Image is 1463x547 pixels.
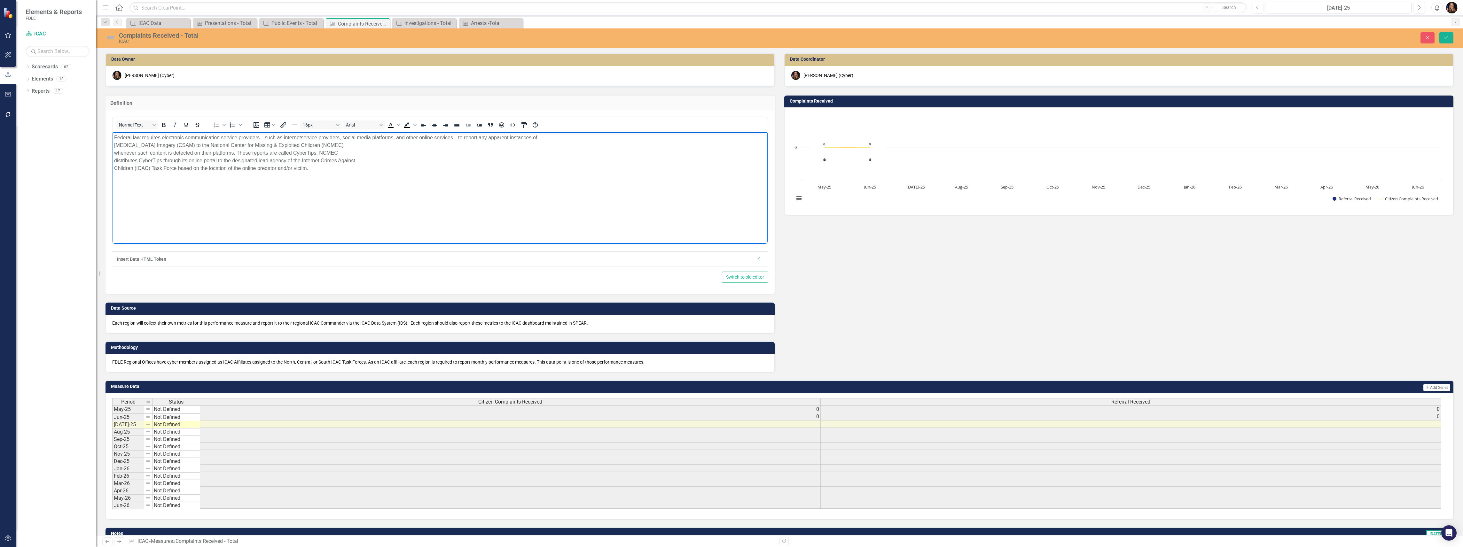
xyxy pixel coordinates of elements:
[404,19,455,27] div: Investigations - Total
[1274,184,1288,190] text: Mar-26
[818,184,831,190] text: May-25
[1229,184,1242,190] text: Feb-26
[1046,184,1059,190] text: Oct-25
[119,39,880,44] div: ICAC
[110,100,770,106] h3: Definition
[111,306,771,311] h3: Data Source
[125,72,175,79] div: [PERSON_NAME] (Cyber)
[262,120,278,129] button: Table
[346,122,377,127] span: Arial
[112,487,144,495] td: Apr-26
[153,473,200,480] td: Not Defined
[153,502,200,509] td: Not Defined
[153,487,200,495] td: Not Defined
[146,399,151,404] img: 8DAGhfEEPCf229AAAAAElFTkSuQmCC
[113,71,121,80] img: Molly Akin
[112,502,144,509] td: Jun-26
[169,399,184,405] span: Status
[153,495,200,502] td: Not Defined
[211,120,227,129] div: Bullet list
[1320,184,1333,190] text: Apr-26
[119,122,150,127] span: Normal Text
[1222,5,1236,10] span: Search
[145,495,151,500] img: 8DAGhfEEPCf229AAAAAElFTkSuQmCC
[1265,2,1412,13] button: [DATE]-25
[1446,2,1458,13] img: Molly Akin
[338,20,388,28] div: Complaints Received - Total
[158,120,169,129] button: Bold
[106,32,116,42] img: Not Defined
[194,19,255,27] a: Presentations - Total
[271,19,322,27] div: Public Events - Total
[821,405,1441,413] td: 0
[153,436,200,443] td: Not Defined
[821,413,1441,420] td: 0
[117,256,754,262] div: Insert Data HTML Token
[471,19,521,27] div: Arrests -Total
[507,120,518,129] button: HTML Editor
[791,71,800,80] img: Molly Akin
[200,413,821,420] td: 0
[343,120,385,129] button: Font Arial
[1441,525,1457,541] div: Open Intercom Messenger
[1365,184,1379,190] text: May-26
[26,30,90,38] a: ICAC
[1339,196,1371,202] text: Referral Received
[112,465,144,473] td: Jan-26
[112,359,768,365] p: FDLE Regional Offices have cyber members assigned as ICAC Affiliates assigned to the North, Centr...
[153,428,200,436] td: Not Defined
[26,8,82,16] span: Elements & Reports
[474,120,485,129] button: Increase indent
[61,64,71,70] div: 62
[869,142,871,146] text: 0
[145,436,151,442] img: 8DAGhfEEPCf229AAAAAElFTkSuQmCC
[138,19,189,27] div: ICAC Data
[137,538,148,544] a: ICAC
[112,428,144,436] td: Aug-25
[145,466,151,471] img: 8DAGhfEEPCf229AAAAAElFTkSuQmCC
[803,72,853,79] div: [PERSON_NAME] (Cyber)
[112,414,144,421] td: Jun-25
[151,538,173,544] a: Measures
[53,88,63,94] div: 17
[181,120,192,129] button: Underline
[192,120,203,129] button: Strikethrough
[145,444,151,449] img: 8DAGhfEEPCf229AAAAAElFTkSuQmCC
[153,405,200,414] td: Not Defined
[153,443,200,451] td: Not Defined
[794,144,797,150] text: 0
[429,120,440,129] button: Align center
[32,75,53,83] a: Elements
[169,120,180,129] button: Italic
[112,320,768,326] p: Each region will collect their own metrics for this performance measure and report it to their re...
[205,19,255,27] div: Presentations - Total
[1001,184,1013,190] text: Sep-25
[111,345,771,350] h3: Methodology
[791,112,1447,208] div: Chart. Highcharts interactive chart.
[227,120,243,129] div: Numbered list
[112,421,144,428] td: [DATE]-25
[153,414,200,421] td: Not Defined
[402,120,418,129] div: Background color Black
[530,120,541,129] button: Help
[56,76,66,82] div: 18
[176,538,238,544] div: Complaints Received - Total
[121,399,136,405] span: Period
[261,19,322,27] a: Public Events - Total
[112,436,144,443] td: Sep-25
[145,473,151,478] img: 8DAGhfEEPCf229AAAAAElFTkSuQmCC
[1333,196,1372,202] button: Show Referral Received
[113,132,768,244] iframe: Rich Text Area
[824,158,825,162] text: 0
[112,443,144,451] td: Oct-25
[869,158,871,162] text: 0
[112,480,144,487] td: Mar-26
[200,405,821,413] td: 0
[145,458,151,464] img: 8DAGhfEEPCf229AAAAAElFTkSuQmCC
[1379,196,1439,202] button: Show Citizen Complaints Received
[145,451,151,456] img: 8DAGhfEEPCf229AAAAAElFTkSuQmCC
[478,399,542,405] span: Citizen Complaints Received
[1423,384,1450,391] button: Add Series
[129,2,1247,13] input: Search ClearPoint...
[153,451,200,458] td: Not Defined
